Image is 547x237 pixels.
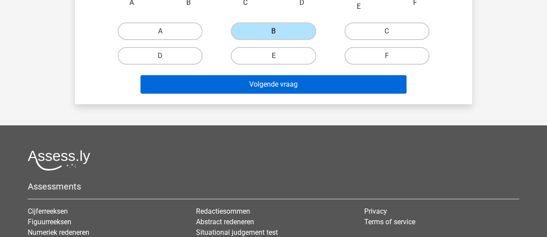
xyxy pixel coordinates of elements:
[344,22,429,40] label: C
[118,22,203,40] label: A
[364,207,387,215] a: Privacy
[231,47,316,65] label: E
[196,228,278,237] a: Situational judgement test
[196,207,250,215] a: Redactiesommen
[118,47,203,65] label: D
[28,181,519,192] h5: Assessments
[28,207,68,215] a: Cijferreeksen
[196,218,254,226] a: Abstract redeneren
[325,1,392,12] div: E
[231,22,316,40] label: B
[28,228,89,237] a: Numeriek redeneren
[364,218,415,226] a: Terms of service
[28,150,90,171] img: Assessly logo
[344,47,429,65] label: F
[28,218,71,226] a: Figuurreeksen
[140,75,407,94] button: Volgende vraag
